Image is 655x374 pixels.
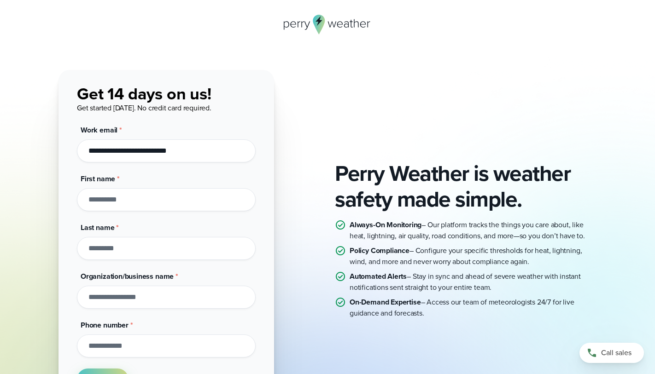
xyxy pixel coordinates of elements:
[81,320,129,330] span: Phone number
[350,245,409,256] strong: Policy Compliance
[350,219,421,230] strong: Always-On Monitoring
[81,125,117,135] span: Work email
[81,173,115,184] span: First name
[77,103,211,113] span: Get started [DATE]. No credit card required.
[350,271,407,282] strong: Automated Alerts
[350,297,421,307] strong: On-Demand Expertise
[350,219,597,242] p: – Our platform tracks the things you care about, like heat, lightning, air quality, road conditio...
[350,271,597,293] p: – Stay in sync and ahead of severe weather with instant notifications sent straight to your entir...
[81,271,174,282] span: Organization/business name
[81,222,114,233] span: Last name
[350,297,597,319] p: – Access our team of meteorologists 24/7 for live guidance and forecasts.
[579,343,644,363] a: Call sales
[350,245,597,267] p: – Configure your specific thresholds for heat, lightning, wind, and more and never worry about co...
[335,161,597,212] h2: Perry Weather is weather safety made simple.
[601,347,632,358] span: Call sales
[77,81,211,106] span: Get 14 days on us!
